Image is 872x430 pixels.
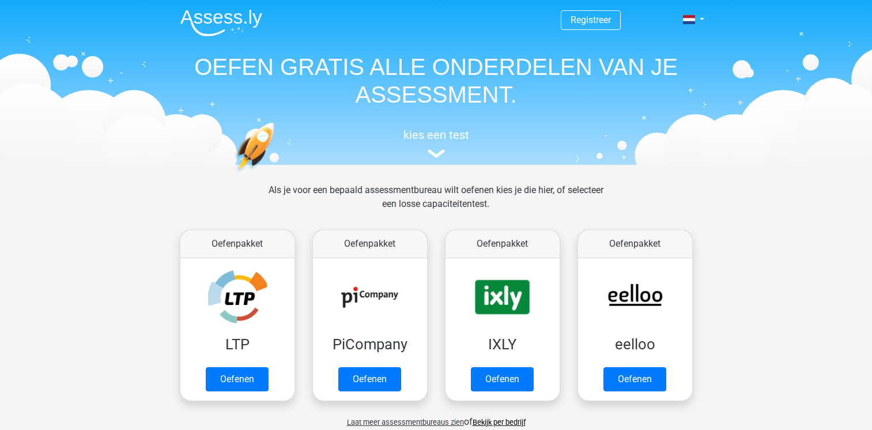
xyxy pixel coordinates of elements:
[347,418,464,427] span: Laat meer assessmentbureaus zien
[603,367,666,391] a: Oefenen
[171,406,701,429] div: of
[206,367,269,391] a: Oefenen
[338,367,401,391] a: Oefenen
[259,183,613,225] div: Als je voor een bepaald assessmentbureau wilt oefenen kies je die hier, of selecteer een losse ca...
[428,149,445,158] img: assessment
[471,367,534,391] a: Oefenen
[235,122,319,227] img: oefenen
[171,128,701,159] a: kies een test
[171,53,701,108] h1: OEFEN GRATIS ALLE ONDERDELEN VAN JE ASSESSMENT.
[180,9,262,36] img: Assessly
[171,128,701,142] h5: kies een test
[473,418,526,427] a: Bekijk per bedrijf
[571,14,611,25] a: Registreer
